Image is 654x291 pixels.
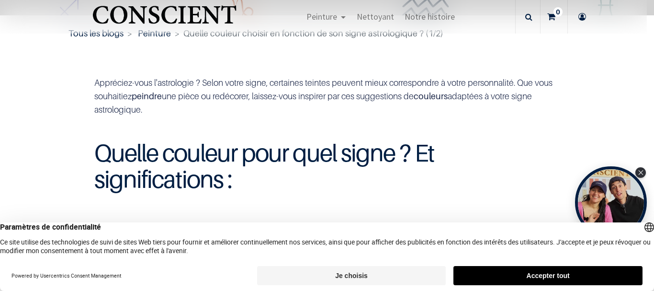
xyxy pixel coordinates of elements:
span: Nettoyant [357,11,394,22]
span: Notre histoire [405,11,455,22]
font: Appréciez-vous l'astrologie ? Selon votre signe, certaines teintes peuvent mieux correspondre à v... [94,78,553,115]
a: Tous les blogs [68,28,124,38]
div: Tolstoy bubble widget [575,166,647,238]
h1: Quelle couleur pour quel signe ? Et significations : [94,140,559,192]
span: Quelle couleur choisir en fonction de son signe astrologique ? (1/2) [183,28,443,38]
a: Peinture [138,28,171,38]
sup: 0 [553,7,563,17]
span: Peinture [306,11,337,22]
b: couleurs [414,91,448,101]
div: Open Tolstoy widget [575,166,647,238]
div: Close Tolstoy widget [635,167,646,178]
b: peindre [132,91,162,101]
div: Open Tolstoy [575,166,647,238]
